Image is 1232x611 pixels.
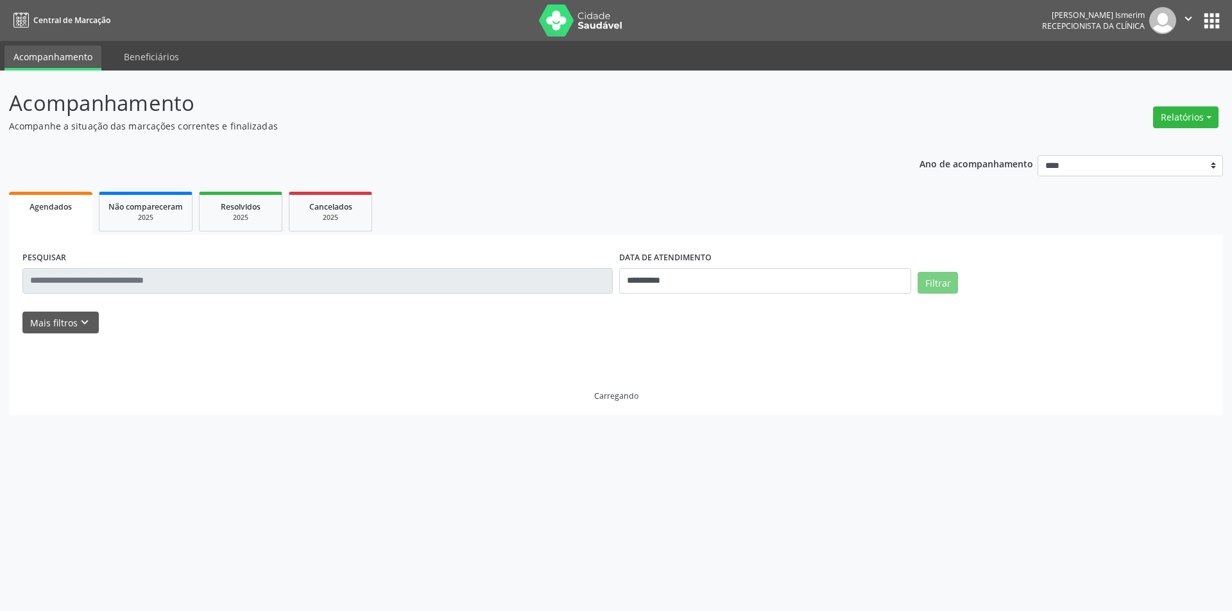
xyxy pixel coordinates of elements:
a: Acompanhamento [4,46,101,71]
div: 2025 [298,213,363,222]
button: apps [1201,10,1223,32]
span: Cancelados [309,201,352,212]
div: 2025 [209,213,273,222]
span: Resolvidos [221,201,261,212]
i: keyboard_arrow_down [78,315,92,330]
p: Acompanhamento [9,87,859,119]
button: Relatórios [1153,106,1219,128]
p: Ano de acompanhamento [920,155,1033,171]
span: Agendados [30,201,72,212]
p: Acompanhe a situação das marcações correntes e finalizadas [9,119,859,133]
div: Carregando [594,390,638,401]
span: Recepcionista da clínica [1042,21,1145,31]
button:  [1176,7,1201,34]
a: Beneficiários [115,46,188,68]
span: Central de Marcação [33,15,110,26]
button: Mais filtroskeyboard_arrow_down [22,312,99,334]
a: Central de Marcação [9,10,110,31]
div: [PERSON_NAME] Ismerim [1042,10,1145,21]
label: PESQUISAR [22,248,66,268]
i:  [1181,12,1195,26]
span: Não compareceram [108,201,183,212]
img: img [1149,7,1176,34]
div: 2025 [108,213,183,222]
label: DATA DE ATENDIMENTO [619,248,712,268]
button: Filtrar [918,272,958,294]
